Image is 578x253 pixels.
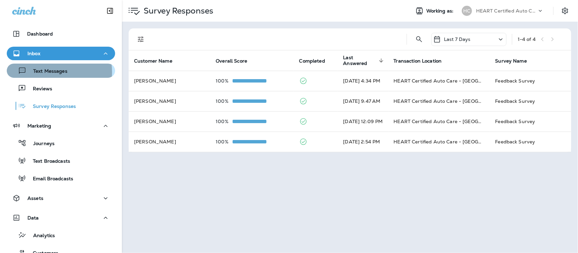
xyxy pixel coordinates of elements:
[129,71,210,91] td: [PERSON_NAME]
[26,176,73,182] p: Email Broadcasts
[26,233,55,239] p: Analytics
[7,228,115,242] button: Analytics
[412,32,426,46] button: Search Survey Responses
[134,58,172,64] span: Customer Name
[216,78,233,84] p: 100%
[7,119,115,133] button: Marketing
[27,215,39,221] p: Data
[7,99,115,113] button: Survey Responses
[388,91,490,111] td: HEART Certified Auto Care - [GEOGRAPHIC_DATA]
[26,68,67,75] p: Text Messages
[101,4,120,18] button: Collapse Sidebar
[27,195,43,201] p: Assets
[129,132,210,152] td: [PERSON_NAME]
[27,123,51,129] p: Marketing
[495,58,536,64] span: Survey Name
[476,8,537,14] p: HEART Certified Auto Care
[426,8,455,14] span: Working as:
[27,31,53,37] p: Dashboard
[299,58,325,64] span: Completed
[559,5,571,17] button: Settings
[7,81,115,95] button: Reviews
[7,191,115,205] button: Assets
[134,32,148,46] button: Filters
[7,136,115,150] button: Journeys
[343,55,386,66] span: Last Answered
[26,86,52,92] p: Reviews
[7,154,115,168] button: Text Broadcasts
[7,211,115,225] button: Data
[495,58,527,64] span: Survey Name
[26,141,55,147] p: Journeys
[7,27,115,41] button: Dashboard
[490,132,571,152] td: Feedback Survey
[7,47,115,60] button: Inbox
[7,64,115,78] button: Text Messages
[216,98,233,104] p: 100%
[338,111,388,132] td: [DATE] 12:09 PM
[216,58,247,64] span: Overall Score
[216,58,256,64] span: Overall Score
[394,58,442,64] span: Transaction Location
[7,171,115,185] button: Email Broadcasts
[388,111,490,132] td: HEART Certified Auto Care - [GEOGRAPHIC_DATA]
[490,71,571,91] td: Feedback Survey
[134,58,181,64] span: Customer Name
[444,37,471,42] p: Last 7 Days
[216,119,233,124] p: 100%
[343,55,377,66] span: Last Answered
[462,6,472,16] div: HC
[129,111,210,132] td: [PERSON_NAME]
[338,71,388,91] td: [DATE] 4:34 PM
[129,91,210,111] td: [PERSON_NAME]
[518,37,536,42] div: 1 - 4 of 4
[216,139,233,144] p: 100%
[141,6,213,16] p: Survey Responses
[388,71,490,91] td: HEART Certified Auto Care - [GEOGRAPHIC_DATA]
[299,58,334,64] span: Completed
[490,111,571,132] td: Feedback Survey
[338,91,388,111] td: [DATE] 9:47 AM
[388,132,490,152] td: HEART Certified Auto Care - [GEOGRAPHIC_DATA]
[394,58,451,64] span: Transaction Location
[26,103,76,110] p: Survey Responses
[490,91,571,111] td: Feedback Survey
[338,132,388,152] td: [DATE] 2:54 PM
[26,158,70,165] p: Text Broadcasts
[27,51,40,56] p: Inbox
